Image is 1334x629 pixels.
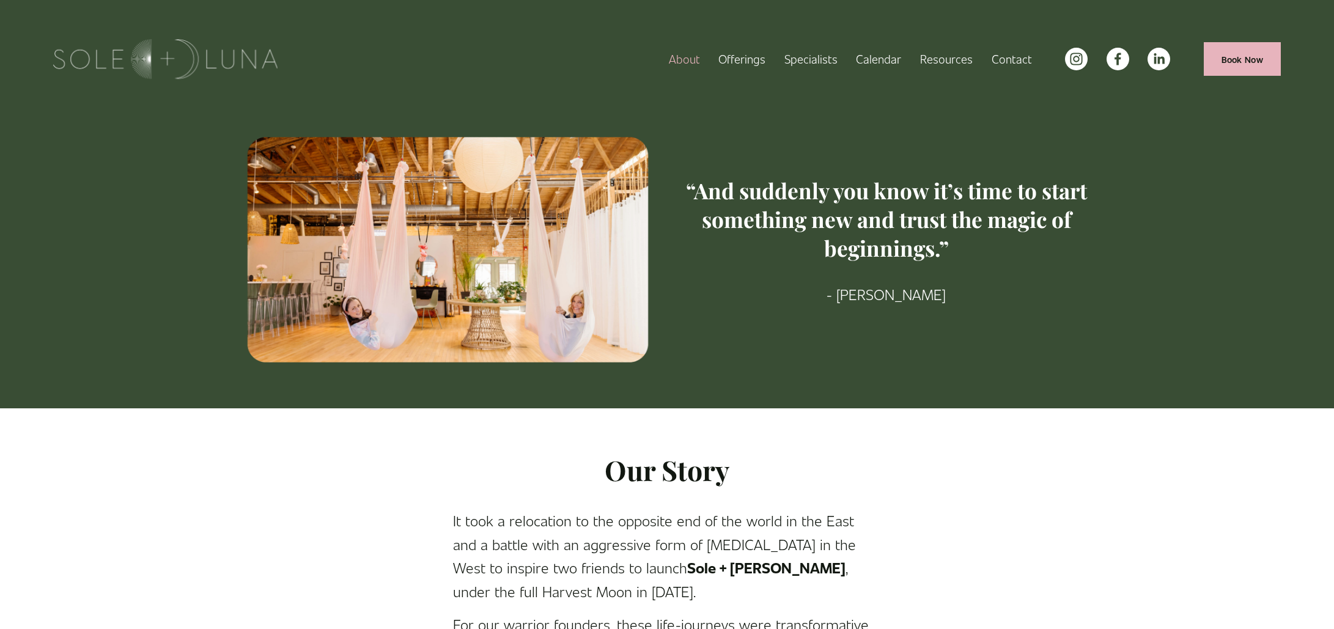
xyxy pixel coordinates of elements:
a: facebook-unauth [1107,48,1129,70]
a: folder dropdown [718,48,765,70]
a: Contact [992,48,1032,70]
h2: Our Story [453,452,881,488]
img: Sole + Luna [53,39,278,79]
strong: Sole + [PERSON_NAME] [687,557,846,577]
h3: “And suddenly you know it’s time to start something new and trust the magic of beginnings.” [677,177,1095,263]
a: Specialists [784,48,838,70]
a: instagram-unauth [1065,48,1088,70]
a: folder dropdown [920,48,973,70]
span: Resources [920,50,973,68]
p: - [PERSON_NAME] [677,282,1095,306]
a: LinkedIn [1148,48,1170,70]
p: It took a relocation to the opposite end of the world in the East and a battle with an aggressive... [453,509,881,603]
a: Book Now [1204,42,1281,76]
span: Offerings [718,50,765,68]
a: Calendar [856,48,901,70]
a: About [669,48,700,70]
